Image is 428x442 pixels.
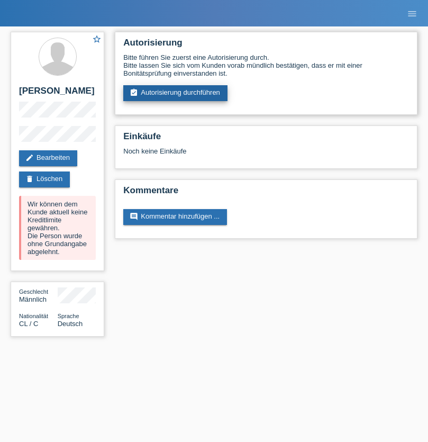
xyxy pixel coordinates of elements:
a: commentKommentar hinzufügen ... [123,209,227,225]
h2: Autorisierung [123,38,409,53]
div: Wir können dem Kunde aktuell keine Kreditlimite gewähren. Die Person wurde ohne Grundangabe abgel... [19,196,96,260]
span: Sprache [58,313,79,319]
i: star_border [92,34,102,44]
a: editBearbeiten [19,150,77,166]
h2: [PERSON_NAME] [19,86,96,102]
a: star_border [92,34,102,46]
i: comment [130,212,138,221]
span: Geschlecht [19,288,48,295]
h2: Einkäufe [123,131,409,147]
div: Männlich [19,287,58,303]
span: Chile / C / 23.10.1964 [19,320,38,328]
a: menu [402,10,423,16]
h2: Kommentare [123,185,409,201]
i: menu [407,8,417,19]
i: assignment_turned_in [130,88,138,97]
a: assignment_turned_inAutorisierung durchführen [123,85,227,101]
i: edit [25,154,34,162]
div: Bitte führen Sie zuerst eine Autorisierung durch. Bitte lassen Sie sich vom Kunden vorab mündlich... [123,53,409,77]
span: Deutsch [58,320,83,328]
span: Nationalität [19,313,48,319]
div: Noch keine Einkäufe [123,147,409,163]
a: deleteLöschen [19,172,70,187]
i: delete [25,175,34,183]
